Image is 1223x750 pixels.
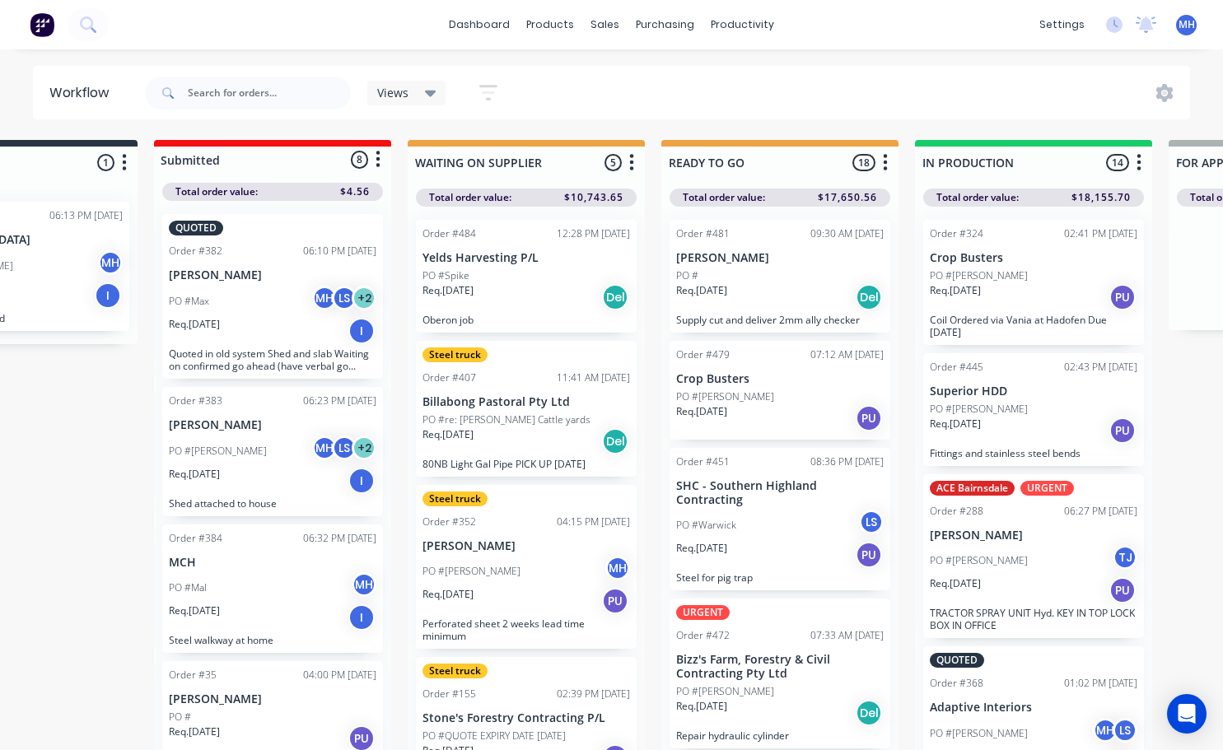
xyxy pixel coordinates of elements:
div: Del [602,428,628,454]
div: + 2 [352,436,376,460]
span: Total order value: [429,190,511,205]
p: [PERSON_NAME] [169,418,376,432]
span: $18,155.70 [1071,190,1131,205]
div: Order #368 [930,676,983,691]
p: PO #[PERSON_NAME] [930,553,1028,568]
div: Order #38406:32 PM [DATE]MCHPO #MalMHReq.[DATE]ISteel walkway at home [162,524,383,654]
p: PO #[PERSON_NAME] [422,564,520,579]
div: PU [856,405,882,431]
div: PU [1109,577,1136,603]
p: PO #Spike [422,268,469,283]
p: [PERSON_NAME] [169,268,376,282]
div: PU [1109,417,1136,444]
p: Req. [DATE] [676,404,727,419]
div: productivity [703,12,782,37]
p: Shed attached to house [169,497,376,510]
div: 06:32 PM [DATE] [303,531,376,546]
p: Superior HDD [930,384,1137,398]
p: Coil Ordered via Vania at Hadofen Due [DATE] [930,314,1137,338]
p: PO # [676,268,698,283]
p: Yelds Harvesting P/L [422,251,630,265]
p: MCH [169,556,376,570]
div: MH [605,556,630,580]
div: Steel truck [422,347,488,362]
div: 01:02 PM [DATE] [1064,676,1137,691]
p: Crop Busters [930,251,1137,265]
div: Steel truck [422,491,488,506]
p: Steel for pig trap [676,571,884,584]
div: URGENT [676,605,730,620]
span: $4.56 [340,184,370,199]
p: PO #[PERSON_NAME] [169,444,267,459]
p: PO #Max [169,294,209,309]
p: [PERSON_NAME] [422,539,630,553]
div: LS [332,436,357,460]
p: Oberon job [422,314,630,326]
div: Order #47907:12 AM [DATE]Crop BustersPO #[PERSON_NAME]Req.[DATE]PU [670,341,890,440]
span: Total order value: [175,184,258,199]
p: Req. [DATE] [169,467,220,482]
p: PO #QUOTE EXPIRY DATE [DATE] [422,729,566,743]
p: Quoted in old system Shed and slab Waiting on confirmed go ahead (have verbal go ahead from [PERS... [169,347,376,372]
p: Req. [DATE] [169,603,220,618]
p: Req. [DATE] [422,427,474,442]
p: [PERSON_NAME] [676,251,884,265]
span: $17,650.56 [818,190,877,205]
div: Order #472 [676,628,730,643]
div: URGENTOrder #47207:33 AM [DATE]Bizz's Farm, Forestry & Civil Contracting Pty LtdPO #[PERSON_NAME]... [670,599,890,748]
div: Order #479 [676,347,730,362]
div: I [348,318,375,344]
span: Total order value: [683,190,765,205]
p: PO # [169,710,191,724]
div: Order #451 [676,454,730,469]
div: LS [332,286,357,310]
p: Fittings and stainless steel bends [930,447,1137,459]
div: 02:43 PM [DATE] [1064,360,1137,375]
p: [PERSON_NAME] [169,692,376,706]
input: Search for orders... [188,77,351,109]
p: PO #re: [PERSON_NAME] Cattle yards [422,412,590,427]
img: Factory [30,12,54,37]
p: SHC - Southern Highland Contracting [676,479,884,507]
p: PO #Mal [169,580,207,595]
p: 80NB Light Gal Pipe PICK UP [DATE] [422,458,630,470]
div: Order #48412:28 PM [DATE]Yelds Harvesting P/LPO #SpikeReq.[DATE]DelOberon job [416,220,637,333]
p: PO #Warwick [676,518,736,533]
div: 07:12 AM [DATE] [810,347,884,362]
div: QUOTED [930,653,984,668]
p: [PERSON_NAME] [930,529,1137,543]
div: ACE Bairnsdale [930,481,1015,496]
div: Order #324 [930,226,983,241]
div: PU [1109,284,1136,310]
div: 04:00 PM [DATE] [303,668,376,682]
p: TRACTOR SPRAY UNIT Hyd. KEY IN TOP LOCK BOX IN OFFICE [930,607,1137,631]
span: MH [1179,17,1195,32]
div: I [95,282,121,309]
div: PU [856,542,882,568]
div: Order #383 [169,394,222,408]
div: QUOTED [169,221,223,235]
div: Order #352 [422,515,476,529]
div: QUOTEDOrder #38206:10 PM [DATE][PERSON_NAME]PO #MaxMHLS+2Req.[DATE]IQuoted in old system Shed and... [162,214,383,379]
div: TJ [1113,545,1137,570]
p: Steel walkway at home [169,634,376,646]
div: Steel truck [422,664,488,678]
div: products [518,12,582,37]
div: LS [1113,718,1137,743]
div: LS [859,510,884,534]
a: dashboard [441,12,518,37]
div: MH [1093,718,1118,743]
p: Req. [DATE] [422,283,474,298]
p: Req. [DATE] [676,541,727,556]
div: 09:30 AM [DATE] [810,226,884,241]
p: Req. [DATE] [169,317,220,332]
span: Total order value: [936,190,1019,205]
div: Order #384 [169,531,222,546]
div: Order #155 [422,687,476,701]
div: MH [352,572,376,597]
div: 04:15 PM [DATE] [557,515,630,529]
div: 02:41 PM [DATE] [1064,226,1137,241]
div: 02:39 PM [DATE] [557,687,630,701]
p: Req. [DATE] [676,699,727,714]
div: MH [312,286,337,310]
